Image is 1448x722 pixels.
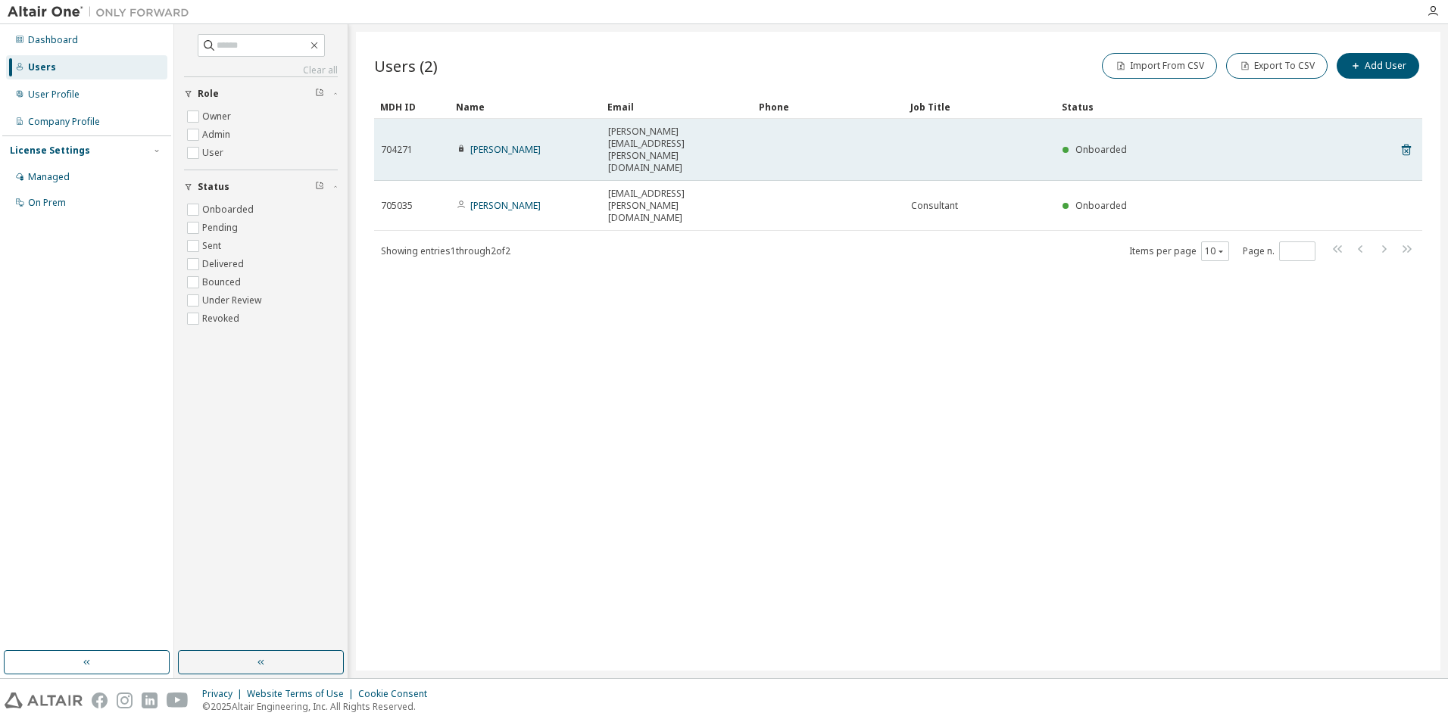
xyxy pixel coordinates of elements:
[607,95,747,119] div: Email
[1062,95,1343,119] div: Status
[759,95,898,119] div: Phone
[470,199,541,212] a: [PERSON_NAME]
[202,700,436,713] p: © 2025 Altair Engineering, Inc. All Rights Reserved.
[202,310,242,328] label: Revoked
[1075,143,1127,156] span: Onboarded
[10,145,90,157] div: License Settings
[198,88,219,100] span: Role
[1337,53,1419,79] button: Add User
[381,144,413,156] span: 704271
[202,144,226,162] label: User
[28,116,100,128] div: Company Profile
[1205,245,1225,257] button: 10
[202,291,264,310] label: Under Review
[1102,53,1217,79] button: Import From CSV
[470,143,541,156] a: [PERSON_NAME]
[381,244,510,257] span: Showing entries 1 through 2 of 2
[184,77,338,110] button: Role
[202,219,241,237] label: Pending
[381,200,413,212] span: 705035
[358,688,436,700] div: Cookie Consent
[202,255,247,273] label: Delivered
[117,692,133,708] img: instagram.svg
[374,55,438,76] span: Users (2)
[456,95,595,119] div: Name
[911,200,958,212] span: Consultant
[28,61,56,73] div: Users
[315,88,324,100] span: Clear filter
[608,126,746,174] span: [PERSON_NAME][EMAIL_ADDRESS][PERSON_NAME][DOMAIN_NAME]
[202,107,234,126] label: Owner
[202,201,257,219] label: Onboarded
[28,197,66,209] div: On Prem
[202,126,233,144] label: Admin
[1075,199,1127,212] span: Onboarded
[1226,53,1328,79] button: Export To CSV
[202,237,224,255] label: Sent
[202,273,244,291] label: Bounced
[1243,241,1315,261] span: Page n.
[1129,241,1229,261] span: Items per page
[380,95,444,119] div: MDH ID
[184,64,338,76] a: Clear all
[5,692,83,708] img: altair_logo.svg
[198,181,229,193] span: Status
[8,5,197,20] img: Altair One
[167,692,189,708] img: youtube.svg
[28,89,80,101] div: User Profile
[247,688,358,700] div: Website Terms of Use
[142,692,158,708] img: linkedin.svg
[28,171,70,183] div: Managed
[92,692,108,708] img: facebook.svg
[315,181,324,193] span: Clear filter
[28,34,78,46] div: Dashboard
[910,95,1050,119] div: Job Title
[184,170,338,204] button: Status
[608,188,746,224] span: [EMAIL_ADDRESS][PERSON_NAME][DOMAIN_NAME]
[202,688,247,700] div: Privacy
